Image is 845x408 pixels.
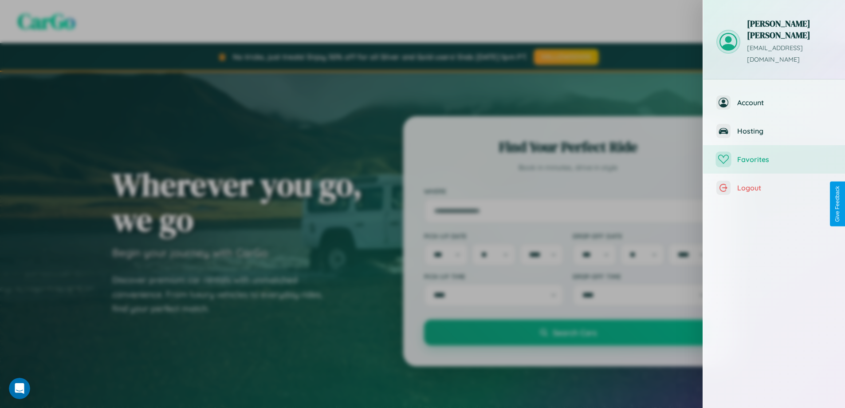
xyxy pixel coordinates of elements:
[737,155,832,164] span: Favorites
[703,117,845,145] button: Hosting
[737,183,832,192] span: Logout
[703,145,845,174] button: Favorites
[703,174,845,202] button: Logout
[747,43,832,66] p: [EMAIL_ADDRESS][DOMAIN_NAME]
[703,88,845,117] button: Account
[834,186,841,222] div: Give Feedback
[737,127,832,135] span: Hosting
[9,378,30,399] iframe: Intercom live chat
[747,18,832,41] h3: [PERSON_NAME] [PERSON_NAME]
[737,98,832,107] span: Account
